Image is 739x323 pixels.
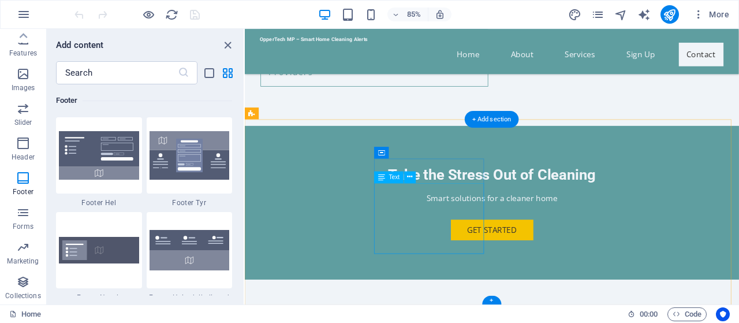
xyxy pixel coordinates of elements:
div: Footer Nornir [56,212,142,302]
p: Footer [13,187,33,196]
h6: 85% [405,8,423,21]
button: grid-view [221,66,234,80]
i: Publish [663,8,676,21]
img: footer-norni.svg [59,237,139,263]
div: + [482,295,501,304]
span: Footer Tyr [147,198,233,207]
div: + Add section [465,111,519,128]
div: Footer Tyr [147,117,233,207]
p: Header [12,153,35,162]
span: More [693,9,729,20]
h6: Add content [56,38,104,52]
button: 85% [387,8,428,21]
h6: Footer [56,94,232,107]
button: Click here to leave preview mode and continue editing [141,8,155,21]
button: navigator [614,8,628,21]
span: 00 00 [640,307,658,321]
p: Collections [5,291,40,300]
span: Text [389,174,400,180]
button: Usercentrics [716,307,730,321]
button: list-view [202,66,216,80]
button: text_generator [637,8,651,21]
i: Design (Ctrl+Alt+Y) [568,8,581,21]
button: More [688,5,734,24]
button: close panel [221,38,234,52]
button: Code [667,307,707,321]
p: Images [12,83,35,92]
img: footer-hel.svg [59,131,139,180]
i: Reload page [165,8,178,21]
span: Code [673,307,701,321]
input: Search [56,61,178,84]
a: Click to cancel selection. Double-click to open Pages [9,307,41,321]
span: : [648,310,650,318]
p: Forms [13,222,33,231]
span: Footer Heimdall aligned [147,293,233,302]
img: footer-tyr.svg [150,131,230,180]
button: pages [591,8,605,21]
i: Pages (Ctrl+Alt+S) [591,8,604,21]
p: Features [9,49,37,58]
i: Navigator [614,8,628,21]
i: On resize automatically adjust zoom level to fit chosen device. [435,9,445,20]
div: Footer Hel [56,117,142,207]
img: footer-heimdall-aligned.svg [150,230,230,270]
h6: Session time [628,307,658,321]
span: Footer Hel [56,198,142,207]
button: reload [165,8,178,21]
span: Footer Nornir [56,293,142,302]
i: AI Writer [637,8,651,21]
div: Footer Heimdall aligned [147,212,233,302]
p: Slider [14,118,32,127]
button: publish [660,5,679,24]
p: Marketing [7,257,39,266]
button: design [568,8,582,21]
